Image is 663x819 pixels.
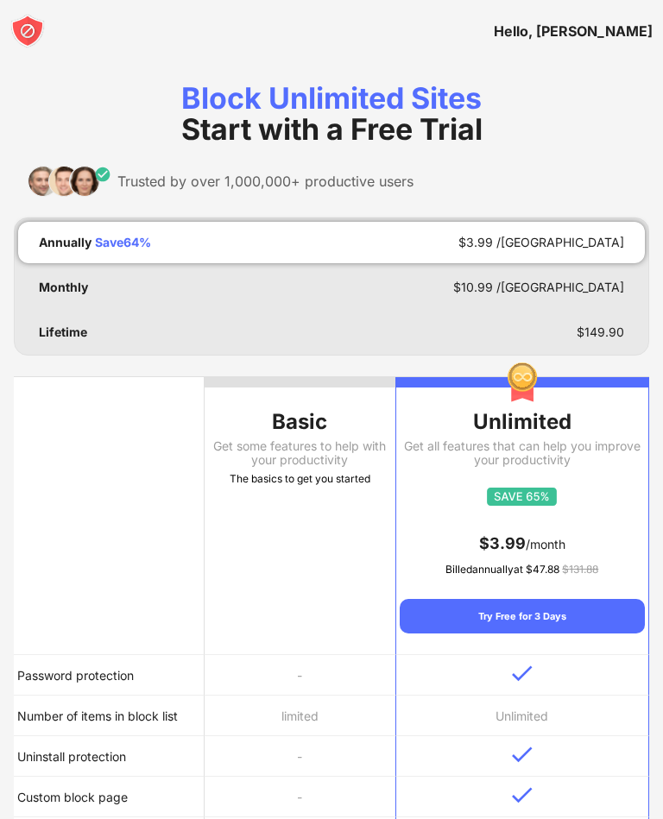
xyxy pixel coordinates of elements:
div: Basic [205,408,395,436]
td: Custom block page [14,777,205,817]
div: Block Unlimited Sites [14,83,649,145]
img: trusted-by.svg [28,166,111,197]
td: - [205,777,395,817]
td: Uninstall protection [14,736,205,777]
div: Trusted by over 1,000,000+ productive users [117,173,414,190]
div: The basics to get you started [205,470,395,488]
td: - [205,736,395,777]
div: /month [400,530,645,558]
td: Password protection [14,655,205,696]
span: Start with a Free Trial [181,111,483,147]
div: Save 64 % [95,236,151,249]
span: $ 131.88 [562,563,598,576]
img: v-blue.svg [512,665,533,682]
td: Unlimited [395,696,649,736]
div: $ 10.99 /[GEOGRAPHIC_DATA] [453,280,624,294]
div: Annually [39,236,92,249]
td: limited [205,696,395,736]
img: img-premium-medal [507,362,538,403]
div: Lifetime [39,325,87,339]
img: v-blue.svg [512,747,533,763]
span: $ 3.99 [479,534,526,552]
div: Unlimited [400,408,645,436]
div: Get some features to help with your productivity [205,439,395,467]
div: $ 149.90 [577,325,624,339]
img: v-blue.svg [512,787,533,803]
div: $ 3.99 /[GEOGRAPHIC_DATA] [458,236,624,249]
div: Try Free for 3 Days [400,599,645,633]
div: Hello, [PERSON_NAME] [494,22,653,40]
div: Billed annually at $ 47.88 [400,561,645,578]
img: save65.svg [487,488,557,506]
div: Monthly [39,280,88,294]
img: blocksite-icon-white.svg [10,14,45,48]
td: - [205,655,395,696]
div: Get all features that can help you improve your productivity [400,439,645,467]
td: Number of items in block list [14,696,205,736]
